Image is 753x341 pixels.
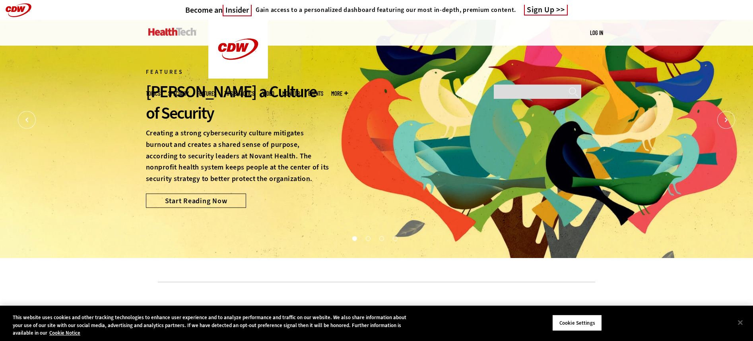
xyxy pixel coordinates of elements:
div: [PERSON_NAME] a Culture of Security [146,81,330,124]
button: 4 of 4 [393,236,397,240]
iframe: advertisement [232,294,521,330]
a: Gain access to a personalized dashboard featuring our most in-depth, premium content. [252,6,516,14]
h4: Gain access to a personalized dashboard featuring our most in-depth, premium content. [256,6,516,14]
a: Events [308,91,323,96]
button: 1 of 4 [352,236,356,240]
img: Home [148,28,196,36]
a: Log in [590,29,603,36]
button: Next [717,111,735,129]
div: This website uses cookies and other tracking technologies to enhance user experience and to analy... [13,314,414,337]
div: User menu [590,29,603,37]
span: Specialty [168,91,189,96]
a: Features [197,91,216,96]
span: More [331,91,348,96]
span: Insider [223,5,252,16]
button: Close [732,314,749,331]
p: Creating a strong cybersecurity culture mitigates burnout and creates a shared sense of purpose, ... [146,127,330,185]
a: Become anInsider [185,5,252,15]
span: Topics [146,91,160,96]
a: Tips & Tactics [224,91,254,96]
button: Cookie Settings [552,314,602,331]
a: Sign Up [524,5,568,15]
a: MonITor [282,91,300,96]
a: Start Reading Now [146,193,246,208]
button: 2 of 4 [366,236,370,240]
a: More information about your privacy [49,329,80,336]
h3: Become an [185,5,252,15]
a: Video [262,91,274,96]
button: Prev [18,111,36,129]
img: Home [208,20,268,79]
a: CDW [208,72,268,81]
button: 3 of 4 [379,236,383,240]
